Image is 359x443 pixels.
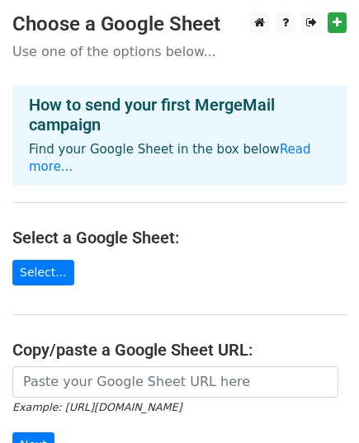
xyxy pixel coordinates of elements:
[12,12,347,36] h3: Choose a Google Sheet
[12,260,74,285] a: Select...
[12,228,347,247] h4: Select a Google Sheet:
[12,401,182,413] small: Example: [URL][DOMAIN_NAME]
[12,340,347,360] h4: Copy/paste a Google Sheet URL:
[276,364,359,443] iframe: Chat Widget
[29,141,330,176] p: Find your Google Sheet in the box below
[12,366,338,398] input: Paste your Google Sheet URL here
[12,43,347,60] p: Use one of the options below...
[29,95,330,134] h4: How to send your first MergeMail campaign
[29,142,311,174] a: Read more...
